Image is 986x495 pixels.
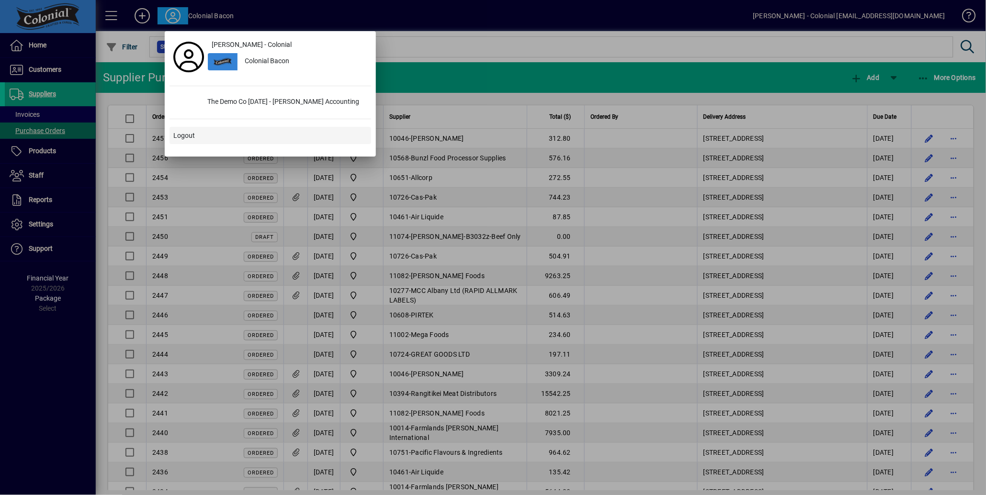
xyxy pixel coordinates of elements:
div: The Demo Co [DATE] - [PERSON_NAME] Accounting [200,94,371,111]
a: [PERSON_NAME] - Colonial [208,36,371,53]
div: Colonial Bacon [238,53,371,70]
span: Logout [173,131,195,141]
button: Logout [170,127,371,144]
button: Colonial Bacon [208,53,371,70]
button: The Demo Co [DATE] - [PERSON_NAME] Accounting [170,94,371,111]
a: Profile [170,48,208,66]
span: [PERSON_NAME] - Colonial [212,40,292,50]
